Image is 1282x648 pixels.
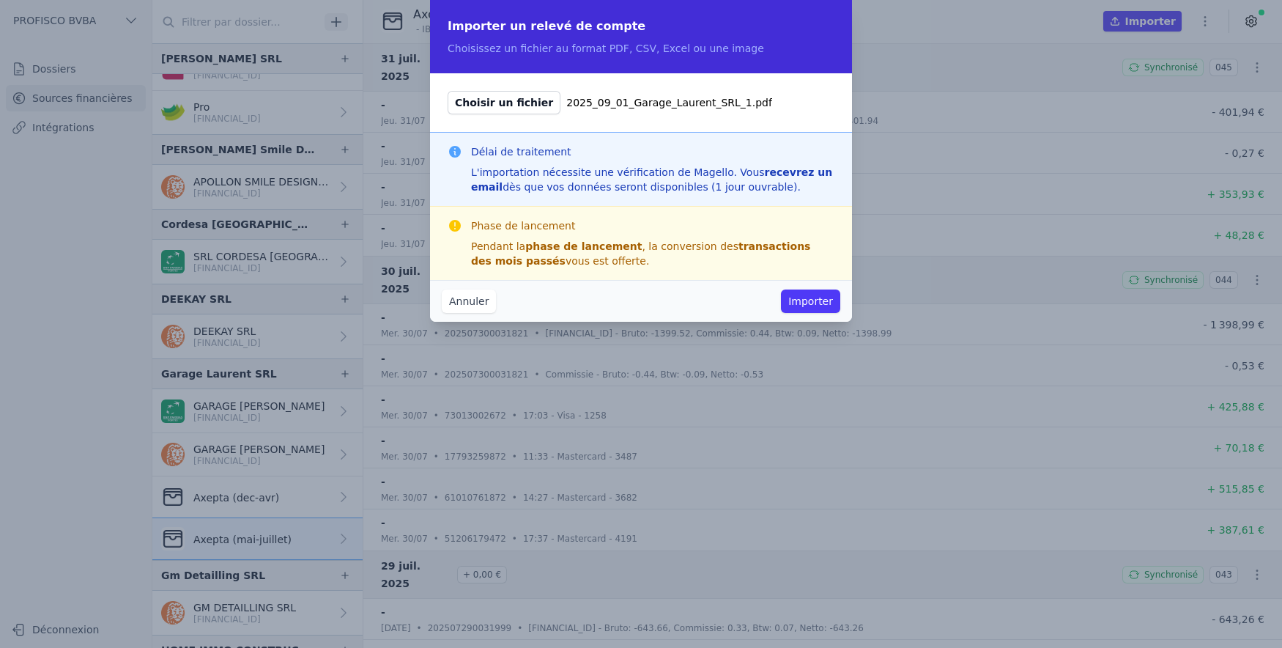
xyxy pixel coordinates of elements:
[525,240,642,252] strong: phase de lancement
[442,290,496,313] button: Annuler
[781,290,840,313] button: Importer
[448,18,834,35] h2: Importer un relevé de compte
[471,218,834,233] h3: Phase de lancement
[448,91,560,114] span: Choisir un fichier
[471,144,834,159] h3: Délai de traitement
[566,95,772,110] span: 2025_09_01_Garage_Laurent_SRL_1.pdf
[448,41,834,56] p: Choisissez un fichier au format PDF, CSV, Excel ou une image
[471,239,834,268] div: Pendant la , la conversion des vous est offerte.
[471,165,834,194] div: L'importation nécessite une vérification de Magello. Vous dès que vos données seront disponibles ...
